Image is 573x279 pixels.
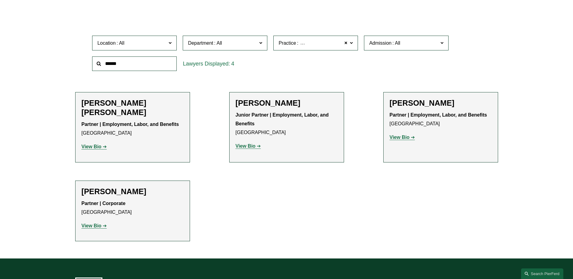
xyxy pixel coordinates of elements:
[82,187,184,196] h2: [PERSON_NAME]
[82,199,184,217] p: [GEOGRAPHIC_DATA]
[390,135,415,140] a: View Bio
[390,135,410,140] strong: View Bio
[82,223,107,228] a: View Bio
[369,40,391,46] span: Admission
[82,144,101,149] strong: View Bio
[82,120,184,138] p: [GEOGRAPHIC_DATA]
[82,201,126,206] strong: Partner | Corporate
[521,268,563,279] a: Search this site
[231,61,234,67] span: 4
[82,223,101,228] strong: View Bio
[278,40,296,46] span: Practice
[390,98,492,108] h2: [PERSON_NAME]
[236,112,330,126] strong: Junior Partner | Employment, Labor, and Benefits
[82,122,179,127] strong: Partner | Employment, Labor, and Benefits
[236,98,338,108] h2: [PERSON_NAME]
[236,143,256,149] strong: View Bio
[97,40,116,46] span: Location
[390,112,487,117] strong: Partner | Employment, Labor, and Benefits
[299,39,365,47] span: Immigration and Naturalization
[82,98,184,117] h2: [PERSON_NAME] [PERSON_NAME]
[82,144,107,149] a: View Bio
[236,111,338,137] p: [GEOGRAPHIC_DATA]
[236,143,261,149] a: View Bio
[390,111,492,128] p: [GEOGRAPHIC_DATA]
[188,40,213,46] span: Department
